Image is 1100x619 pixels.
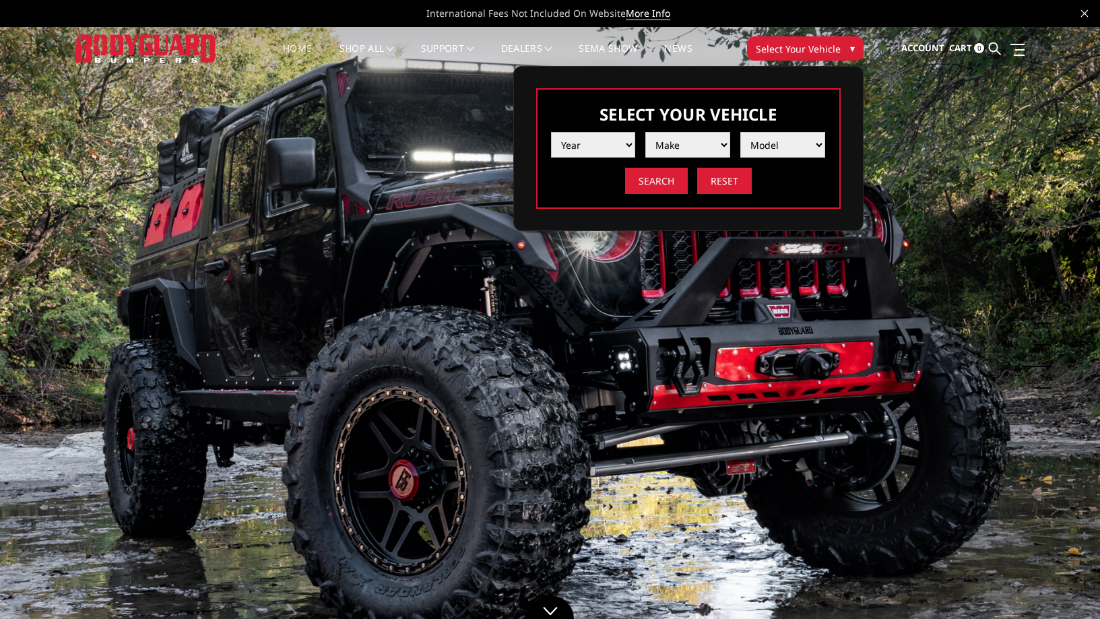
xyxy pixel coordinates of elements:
iframe: Chat Widget [1033,554,1100,619]
button: 1 of 5 [1038,281,1052,302]
a: Support [421,44,474,70]
a: SEMA Show [579,44,637,70]
a: Home [283,44,312,70]
span: Select Your Vehicle [756,42,841,56]
a: Cart 0 [949,30,984,67]
a: Click to Down [527,595,574,619]
a: shop all [339,44,394,70]
h3: Select Your Vehicle [551,103,826,125]
span: Cart [949,42,972,54]
button: 2 of 5 [1038,302,1052,324]
span: Account [901,42,944,54]
input: Search [625,168,688,194]
input: Reset [697,168,752,194]
span: 0 [974,43,984,53]
button: 4 of 5 [1038,346,1052,367]
select: Please select the value from list. [551,132,636,158]
a: Dealers [501,44,552,70]
button: 3 of 5 [1038,324,1052,346]
img: BODYGUARD BUMPERS [75,34,217,62]
select: Please select the value from list. [645,132,730,158]
a: Account [901,30,944,67]
a: More Info [626,7,670,20]
a: News [664,44,692,70]
span: ▾ [850,41,855,55]
button: 5 of 5 [1038,367,1052,389]
button: Select Your Vehicle [747,36,864,61]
